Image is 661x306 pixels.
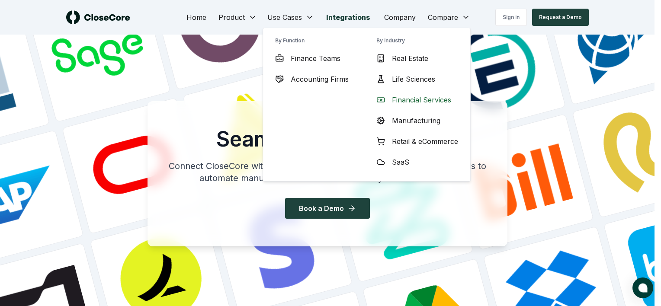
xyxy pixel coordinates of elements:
a: SaaS [369,152,465,172]
span: Real Estate [392,53,428,64]
a: Manufacturing [369,110,465,131]
a: Life Sciences [369,69,465,89]
a: Accounting Firms [268,69,356,89]
h3: By Function [268,37,356,48]
span: Accounting Firms [291,74,349,84]
span: Financial Services [392,95,451,105]
span: Life Sciences [392,74,435,84]
a: Financial Services [369,89,465,110]
span: Retail & eCommerce [392,136,458,147]
a: Finance Teams [268,48,356,69]
span: Finance Teams [291,53,340,64]
h3: By Industry [369,37,465,48]
span: SaaS [392,157,409,167]
span: Manufacturing [392,115,440,126]
a: Real Estate [369,48,465,69]
a: Retail & eCommerce [369,131,465,152]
